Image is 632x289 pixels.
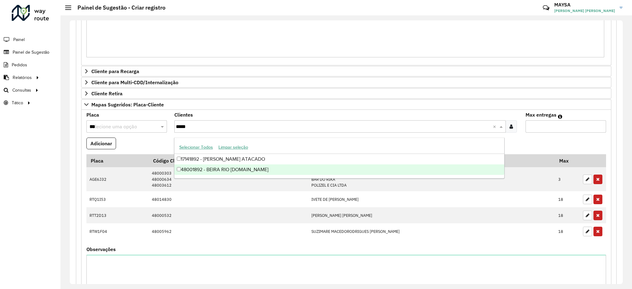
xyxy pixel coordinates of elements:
span: Cliente para Recarga [91,69,139,74]
button: Adicionar [86,138,116,149]
label: Max entregas [526,111,556,118]
ng-dropdown-panel: Options list [174,138,505,179]
h2: Painel de Sugestão - Criar registro [71,4,165,11]
td: 3 [555,167,580,191]
div: 17141892 - [PERSON_NAME] ATACADO [174,154,504,164]
a: Cliente para Recarga [81,66,611,76]
span: Cliente para Multi-CDD/Internalização [91,80,178,85]
a: Mapas Sugeridos: Placa-Cliente [81,99,611,110]
span: Painel de Sugestão [13,49,49,56]
h3: MAYSA [554,2,615,8]
span: Relatórios [13,74,32,81]
td: [PERSON_NAME] [PERSON_NAME] [308,207,555,223]
a: Cliente Retira [81,88,611,99]
span: Painel [13,36,25,43]
td: RTT2D13 [86,207,149,223]
th: Max [555,154,580,167]
td: RTQ1I53 [86,191,149,207]
td: IVETE DE [PERSON_NAME] [308,191,555,207]
span: Pedidos [12,62,27,68]
label: Clientes [174,111,193,118]
td: 48000532 [149,207,308,223]
th: Código Cliente [149,154,308,167]
label: Placa [86,111,99,118]
span: Tático [12,100,23,106]
td: 18 [555,223,580,239]
td: 48014830 [149,191,308,207]
td: 48005962 [149,223,308,239]
span: Consultas [12,87,31,93]
span: Mapas Sugeridos: Placa-Cliente [91,102,164,107]
td: AGE6J32 [86,167,149,191]
em: Máximo de clientes que serão colocados na mesma rota com os clientes informados [558,114,562,119]
label: Observações [86,246,116,253]
button: Limpar seleção [216,142,251,152]
span: Cliente Retira [91,91,123,96]
a: Cliente para Multi-CDD/Internalização [81,77,611,88]
td: 48000303 48000634 48003612 [149,167,308,191]
div: 48001892 - BEIRA RIO [DOMAIN_NAME] [174,164,504,175]
td: 18 [555,207,580,223]
td: [PERSON_NAME] e CIA LT BAR DO RIKA POLIZEL E CIA LTDA [308,167,555,191]
span: [PERSON_NAME] [PERSON_NAME] [554,8,615,14]
button: Selecionar Todos [177,142,216,152]
span: Clear all [493,123,498,130]
td: SUZIMARE MACEDORODRIGUES [PERSON_NAME] [308,223,555,239]
th: Placa [86,154,149,167]
td: RTW1F04 [86,223,149,239]
a: Contato Rápido [539,1,553,14]
td: 18 [555,191,580,207]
